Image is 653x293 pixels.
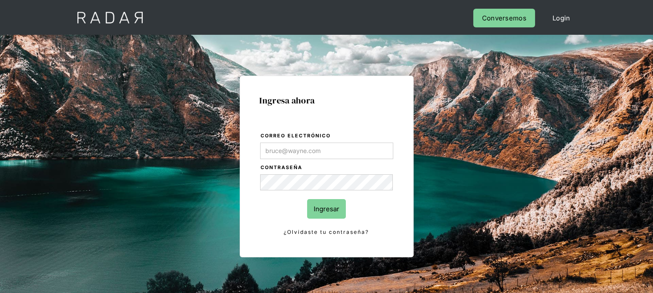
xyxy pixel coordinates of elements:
[260,143,393,159] input: bruce@wayne.com
[260,131,394,237] form: Login Form
[261,163,393,172] label: Contraseña
[544,9,579,27] a: Login
[307,199,346,219] input: Ingresar
[260,96,394,105] h1: Ingresa ahora
[473,9,535,27] a: Conversemos
[260,227,393,237] a: ¿Olvidaste tu contraseña?
[261,132,393,140] label: Correo electrónico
